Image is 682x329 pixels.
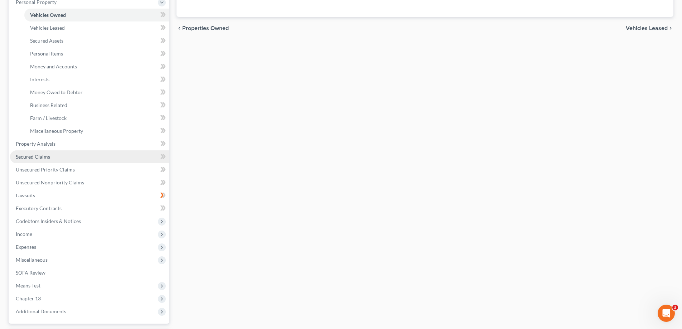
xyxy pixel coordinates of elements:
span: Expenses [16,244,36,250]
a: Unsecured Nonpriority Claims [10,176,169,189]
span: Interests [30,76,49,82]
span: Vehicles Leased [30,25,65,31]
span: Lawsuits [16,192,35,198]
a: Secured Assets [24,34,169,47]
a: Property Analysis [10,137,169,150]
a: Lawsuits [10,189,169,202]
span: Means Test [16,282,40,289]
span: Vehicles Owned [30,12,66,18]
span: Chapter 13 [16,295,41,301]
a: Money and Accounts [24,60,169,73]
span: Secured Claims [16,154,50,160]
span: Personal Items [30,50,63,57]
a: Money Owed to Debtor [24,86,169,99]
a: Executory Contracts [10,202,169,215]
span: 2 [672,305,678,310]
span: Unsecured Nonpriority Claims [16,179,84,185]
span: Codebtors Insiders & Notices [16,218,81,224]
span: Secured Assets [30,38,63,44]
button: chevron_left Properties Owned [176,25,229,31]
span: Miscellaneous [16,257,48,263]
span: SOFA Review [16,270,45,276]
span: Income [16,231,32,237]
a: Personal Items [24,47,169,60]
span: Properties Owned [182,25,229,31]
iframe: Intercom live chat [658,305,675,322]
i: chevron_left [176,25,182,31]
a: Vehicles Owned [24,9,169,21]
a: Unsecured Priority Claims [10,163,169,176]
a: Miscellaneous Property [24,125,169,137]
i: chevron_right [668,25,673,31]
span: Money and Accounts [30,63,77,69]
span: Property Analysis [16,141,55,147]
a: Secured Claims [10,150,169,163]
a: Business Related [24,99,169,112]
span: Business Related [30,102,67,108]
a: SOFA Review [10,266,169,279]
span: Vehicles Leased [626,25,668,31]
span: Farm / Livestock [30,115,67,121]
span: Additional Documents [16,308,66,314]
span: Miscellaneous Property [30,128,83,134]
button: Vehicles Leased chevron_right [626,25,673,31]
span: Unsecured Priority Claims [16,166,75,173]
span: Money Owed to Debtor [30,89,83,95]
a: Vehicles Leased [24,21,169,34]
a: Farm / Livestock [24,112,169,125]
span: Executory Contracts [16,205,62,211]
a: Interests [24,73,169,86]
